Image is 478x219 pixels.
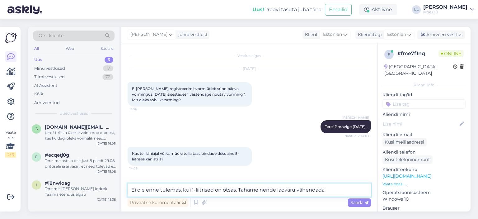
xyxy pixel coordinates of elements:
span: Tere! Proovige [DATE]. [325,124,367,129]
span: [PERSON_NAME] [342,115,369,120]
div: Küsi meiliaadressi [382,138,427,146]
span: Kas teil lähiajal võiks müüki tulla taas pindade desoaine 5-liitrises kanistris? [132,151,239,161]
div: Tiimi vestlused [34,74,65,80]
input: Lisa tag [382,99,466,109]
span: [PERSON_NAME] [130,31,167,38]
div: Socials [99,45,115,53]
div: [GEOGRAPHIC_DATA], [GEOGRAPHIC_DATA] [384,64,453,77]
div: Moe OÜ [423,10,467,15]
div: [PERSON_NAME] [423,5,467,10]
span: i [36,183,37,187]
div: Kliendi info [382,82,466,88]
div: Vestlus algas [128,53,371,59]
span: 14:05 [129,166,153,171]
div: Minu vestlused [34,65,65,72]
div: Tere, ma ostsin teilt just 8 piletit 29.08 üritusele ja arvasin, et need tulevad e- mailile nagu ... [45,158,116,169]
div: [DATE] 15:38 [97,197,116,202]
span: f [388,52,390,57]
div: 72 [102,74,113,80]
span: Otsi kliente [39,32,63,39]
span: s.aasma.sa@gmail.com [45,124,110,130]
div: tere ! tellisin üleeile veini moe e-poest, kas kuidagi oleks võimalik need [PERSON_NAME] saada? [45,130,116,141]
p: Kliendi nimi [382,111,466,118]
span: Nähtud ✓ 14:03 [344,134,369,138]
div: Küsi telefoninumbrit [382,155,433,164]
div: All [33,45,40,53]
textarea: Ei ole enne tulemas, kui 1-liitrised on otsas. Tahame nende laovaru vähendad [128,183,371,197]
div: [DATE] [128,66,371,72]
div: 17 [103,65,113,72]
span: Estonian [323,31,342,38]
span: Saada [350,200,368,205]
b: Uus! [252,7,264,12]
div: Klienditugi [355,31,382,38]
div: Tere mis [PERSON_NAME] Indrek Taalma etendus algab [45,186,116,197]
div: Vaata siia [5,130,16,158]
div: 2 / 3 [5,152,16,158]
a: [PERSON_NAME]Moe OÜ [423,5,474,15]
span: #ecqetj0g [45,152,69,158]
span: Estonian [387,31,406,38]
img: Askly Logo [5,32,17,44]
div: Kõik [34,91,43,97]
p: Windows 10 [382,196,466,202]
div: AI Assistent [34,83,57,89]
input: Lisa nimi [383,121,458,127]
p: Vaata edasi ... [382,181,466,187]
span: E-[PERSON_NAME] registreerimisvorm ütleb sünnipäeva vormingus [DATE] sisestades ''vastendage nõut... [132,86,246,102]
div: 3 [105,57,113,63]
div: Uus [34,57,42,63]
p: Klienditeekond [382,166,466,173]
span: 13:56 [129,107,153,112]
div: Aktiivne [359,4,397,15]
p: Operatsioonisüsteem [382,189,466,196]
div: [DATE] 15:08 [96,169,116,174]
div: juhib vestlust [176,31,208,38]
p: Kliendi email [382,131,466,138]
p: Brauser [382,205,466,212]
div: LL [412,5,421,14]
div: Proovi tasuta juba täna: [252,6,322,13]
div: Arhiveeritud [34,100,60,106]
span: e [35,155,38,159]
div: Web [64,45,75,53]
div: # fme7f1nq [397,50,438,57]
a: [URL][DOMAIN_NAME] [382,173,431,179]
p: Kliendi telefon [382,149,466,155]
span: Uued vestlused [59,111,88,116]
p: Kliendi tag'id [382,92,466,98]
span: Online [438,50,464,57]
span: s [35,126,38,131]
div: Arhiveeri vestlus [417,31,465,39]
div: Klient [302,31,318,38]
span: #i8nwloag [45,180,70,186]
div: Privaatne kommentaar [128,198,188,207]
div: [DATE] 16:05 [96,141,116,146]
button: Emailid [325,4,352,16]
